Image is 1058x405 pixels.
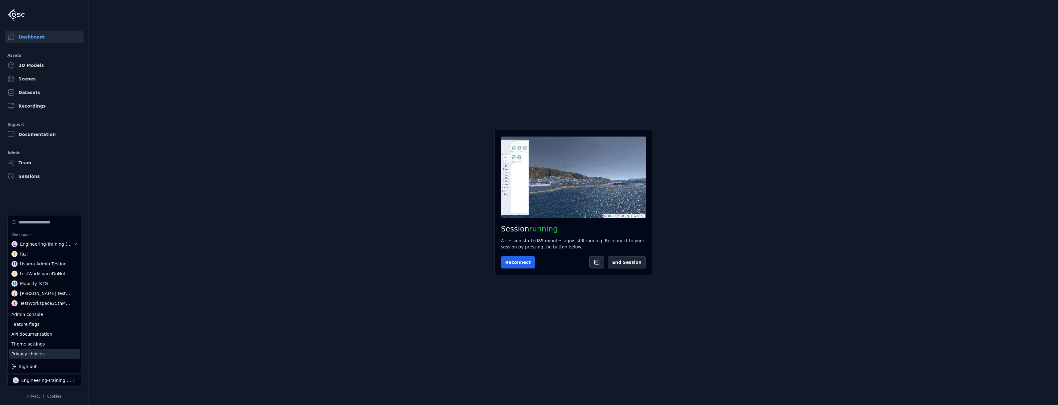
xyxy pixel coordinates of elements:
div: testWorkspaceDoNotDelete [20,271,73,277]
div: f [11,251,18,257]
div: Theme settings [9,339,80,349]
div: Usama Admin Testing [20,261,67,267]
div: Engineering-Training (SSO Staging) [20,241,74,247]
div: U [11,261,18,267]
div: Admin console [9,309,80,319]
div: M [11,280,18,287]
div: Mobility_STG [20,280,48,287]
div: Suggestions [8,308,81,360]
div: E [11,241,18,247]
div: Privacy choices [9,349,80,359]
div: fazi [20,251,28,257]
div: [PERSON_NAME] TestWorkspaces [20,290,74,297]
div: API documentation [9,329,80,339]
div: Suggestions [8,360,81,373]
div: Sign out [9,362,80,371]
div: t [11,271,18,277]
div: Feature flags [9,319,80,329]
div: TestWorkspace25thMarch [20,300,73,306]
div: T [11,300,18,306]
div: Suggestions [8,215,81,308]
div: j [11,290,18,297]
div: Workspaces [9,231,80,239]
